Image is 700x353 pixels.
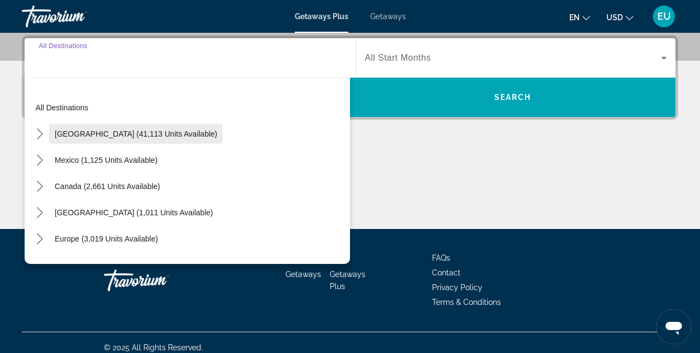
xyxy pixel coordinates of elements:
[432,268,460,277] a: Contact
[569,13,580,22] span: en
[494,93,532,102] span: Search
[55,234,158,243] span: Europe (3,019 units available)
[30,98,350,117] button: Select destination: All destinations
[606,13,623,22] span: USD
[49,229,164,249] button: Select destination: Europe (3,019 units available)
[25,72,350,264] div: Destination options
[49,150,163,170] button: Select destination: Mexico (1,125 units available)
[285,270,321,279] a: Getaways
[55,182,160,191] span: Canada (2,661 units available)
[39,52,341,65] input: Select destination
[606,9,633,25] button: Change currency
[49,255,212,275] button: Select destination: Australia (237 units available)
[49,176,166,196] button: Select destination: Canada (2,661 units available)
[569,9,590,25] button: Change language
[104,343,203,352] span: © 2025 All Rights Reserved.
[432,254,450,262] a: FAQs
[39,42,87,49] span: All Destinations
[432,283,482,292] a: Privacy Policy
[55,130,217,138] span: [GEOGRAPHIC_DATA] (41,113 units available)
[55,156,157,164] span: Mexico (1,125 units available)
[350,78,675,117] button: Search
[365,53,431,62] span: All Start Months
[370,12,406,21] a: Getaways
[432,298,501,307] a: Terms & Conditions
[30,203,49,222] button: Toggle Caribbean & Atlantic Islands (1,011 units available) submenu
[49,203,218,222] button: Select destination: Caribbean & Atlantic Islands (1,011 units available)
[30,177,49,196] button: Toggle Canada (2,661 units available) submenu
[30,151,49,170] button: Toggle Mexico (1,125 units available) submenu
[104,264,213,297] a: Go Home
[330,270,365,291] a: Getaways Plus
[25,38,675,117] div: Search widget
[30,256,49,275] button: Toggle Australia (237 units available) submenu
[295,12,348,21] a: Getaways Plus
[30,230,49,249] button: Toggle Europe (3,019 units available) submenu
[22,2,131,31] a: Travorium
[657,11,671,22] span: EU
[30,125,49,144] button: Toggle United States (41,113 units available) submenu
[49,124,223,144] button: Select destination: United States (41,113 units available)
[656,309,691,344] iframe: Button to launch messaging window
[36,103,89,112] span: All destinations
[650,5,678,28] button: User Menu
[55,208,213,217] span: [GEOGRAPHIC_DATA] (1,011 units available)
